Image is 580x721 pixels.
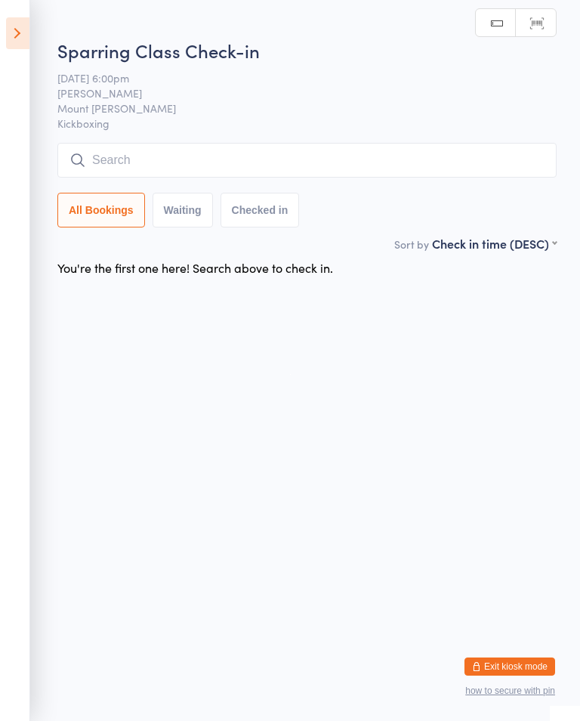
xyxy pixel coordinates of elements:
span: [PERSON_NAME] [57,85,533,101]
div: Check in time (DESC) [432,235,557,252]
button: Checked in [221,193,300,227]
label: Sort by [394,237,429,252]
div: You're the first one here! Search above to check in. [57,259,333,276]
span: [DATE] 6:00pm [57,70,533,85]
input: Search [57,143,557,178]
button: how to secure with pin [465,685,555,696]
h2: Sparring Class Check-in [57,38,557,63]
span: Mount [PERSON_NAME] [57,101,533,116]
button: All Bookings [57,193,145,227]
button: Exit kiosk mode [464,658,555,676]
span: Kickboxing [57,116,557,131]
button: Waiting [153,193,213,227]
